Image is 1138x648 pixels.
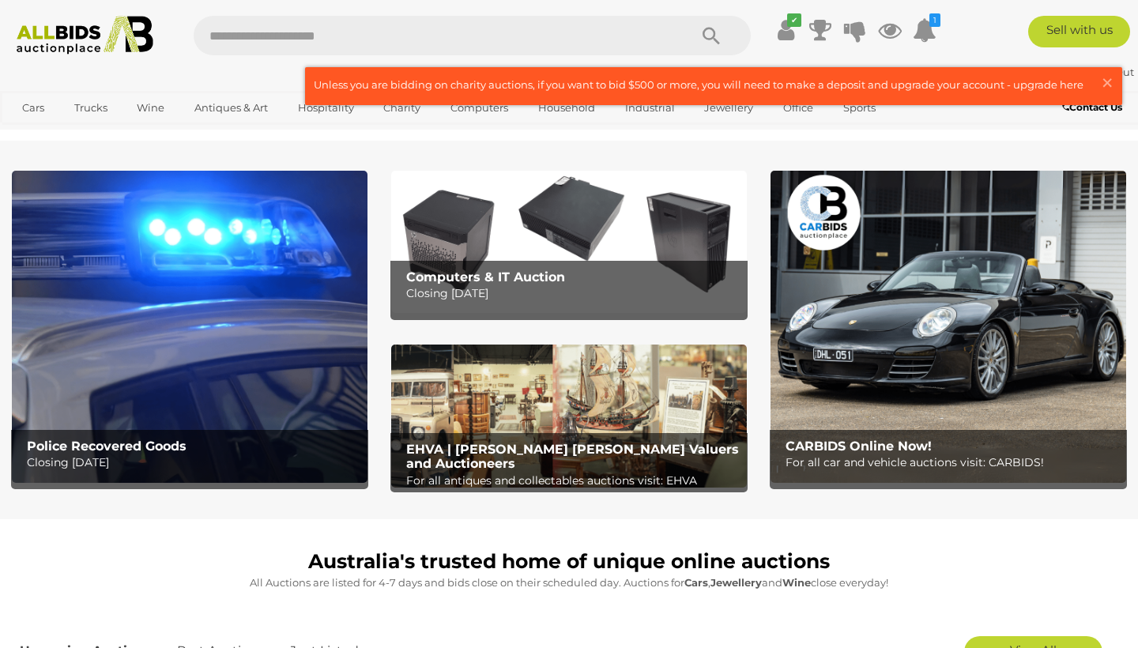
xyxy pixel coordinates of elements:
[391,345,747,487] img: EHVA | Evans Hastings Valuers and Auctioneers
[528,95,605,121] a: Household
[406,269,565,284] b: Computers & IT Auction
[913,16,936,44] a: 1
[782,576,811,589] strong: Wine
[9,16,162,55] img: Allbids.com.au
[1083,66,1086,78] span: |
[787,13,801,27] i: ✔
[786,439,932,454] b: CARBIDS Online Now!
[786,453,1118,473] p: For all car and vehicle auctions visit: CARBIDS!
[391,345,747,487] a: EHVA | Evans Hastings Valuers and Auctioneers EHVA | [PERSON_NAME] [PERSON_NAME] Valuers and Auct...
[27,453,360,473] p: Closing [DATE]
[710,576,762,589] strong: Jewellery
[373,95,431,121] a: Charity
[684,576,708,589] strong: Cars
[12,171,367,482] a: Police Recovered Goods Police Recovered Goods Closing [DATE]
[1036,66,1080,78] strong: bids97
[288,95,364,121] a: Hospitality
[440,95,518,121] a: Computers
[694,95,763,121] a: Jewellery
[672,16,751,55] button: Search
[615,95,685,121] a: Industrial
[771,171,1126,482] img: CARBIDS Online Now!
[406,284,739,303] p: Closing [DATE]
[406,471,739,491] p: For all antiques and collectables auctions visit: EHVA
[771,171,1126,482] a: CARBIDS Online Now! CARBIDS Online Now! For all car and vehicle auctions visit: CARBIDS!
[773,95,823,121] a: Office
[929,13,940,27] i: 1
[20,551,1118,573] h1: Australia's trusted home of unique online auctions
[774,16,797,44] a: ✔
[833,95,886,121] a: Sports
[64,95,118,121] a: Trucks
[406,442,739,471] b: EHVA | [PERSON_NAME] [PERSON_NAME] Valuers and Auctioneers
[1028,16,1130,47] a: Sell with us
[126,95,175,121] a: Wine
[1062,99,1126,116] a: Contact Us
[12,121,145,147] a: [GEOGRAPHIC_DATA]
[1088,66,1134,78] a: Sign Out
[1036,66,1083,78] a: bids97
[184,95,278,121] a: Antiques & Art
[27,439,187,454] b: Police Recovered Goods
[12,95,55,121] a: Cars
[1062,101,1122,113] b: Contact Us
[20,574,1118,592] p: All Auctions are listed for 4-7 days and bids close on their scheduled day. Auctions for , and cl...
[12,171,367,482] img: Police Recovered Goods
[1100,67,1114,98] span: ×
[391,171,747,313] a: Computers & IT Auction Computers & IT Auction Closing [DATE]
[391,171,747,313] img: Computers & IT Auction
